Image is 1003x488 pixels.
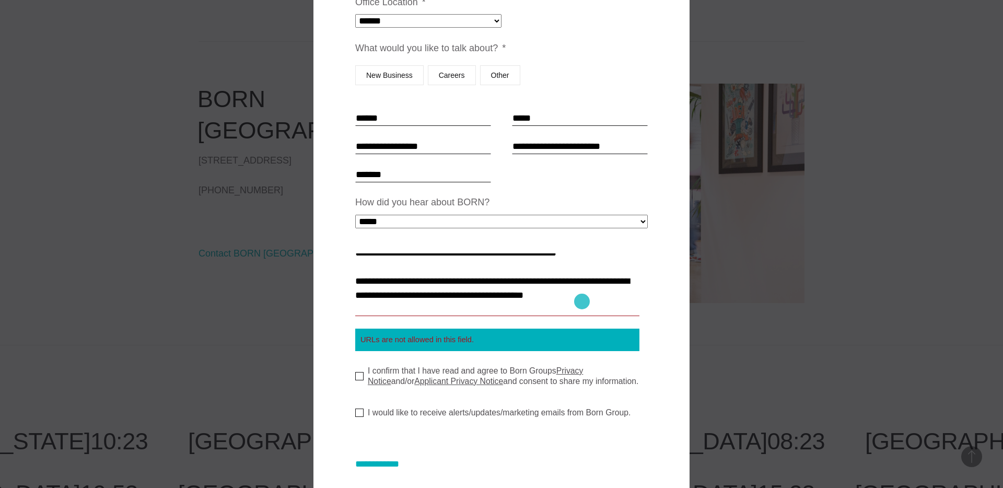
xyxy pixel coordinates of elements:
a: Applicant Privacy Notice [414,377,503,386]
label: Other [480,65,520,85]
label: I would like to receive alerts/updates/marketing emails from Born Group. [355,408,631,418]
label: New Business [355,65,424,85]
a: Privacy Notice [368,366,583,386]
label: What would you like to talk about? [355,42,506,54]
label: How did you hear about BORN? [355,196,489,208]
label: I confirm that I have read and agree to Born Groups and/or and consent to share my information. [355,366,656,387]
label: Careers [428,65,476,85]
div: URLs are not allowed in this field. [355,329,639,351]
